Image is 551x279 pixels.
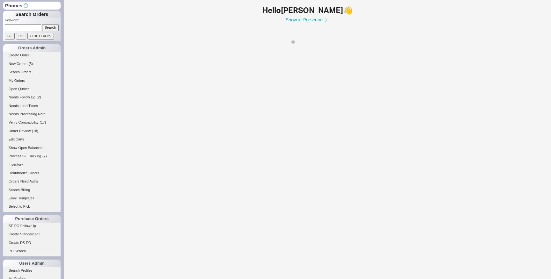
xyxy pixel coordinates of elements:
a: Needs Follow Up(2) [3,94,61,101]
span: ( 5 ) [29,62,33,66]
a: Email Templates [3,195,61,202]
span: Process SE Tracking [9,154,41,158]
a: Orders Need Auths [3,178,61,185]
p: Keyword: [5,18,61,24]
a: Search Billing [3,187,61,193]
h1: Search Orders [3,11,61,18]
span: Under Review [9,129,31,133]
input: SE [5,33,15,39]
span: Needs Processing Note [9,112,46,116]
a: New Orders(5) [3,61,61,67]
span: ( 18 ) [32,129,38,133]
div: Orders Admin [3,44,61,52]
a: Open Quotes [3,86,61,92]
span: ( 2 ) [37,95,41,99]
a: Show Open Balances [3,145,61,151]
a: Needs Processing Note [3,111,61,118]
a: Search Profiles [3,267,61,274]
a: Needs Lead Times [3,103,61,109]
a: Create DS PO [3,240,61,246]
a: Show all Presence [107,17,508,23]
a: Search Orders [3,69,61,75]
h1: Hello [PERSON_NAME] 👋 [107,6,508,14]
a: Create Standard PO [3,231,61,238]
div: Users Admin [3,260,61,267]
span: ( 7 ) [42,154,47,158]
input: PO [16,33,26,39]
a: Reauthorize Orders [3,170,61,176]
span: New Orders [9,62,27,66]
input: Search [42,24,59,31]
a: Select to Pick [3,203,61,210]
a: PO Search [3,248,61,254]
a: Inventory [3,161,61,168]
span: Verify Compatibility [9,120,39,124]
a: Process SE Tracking(7) [3,153,61,160]
div: Phones [3,2,61,10]
input: Cust. PO/Proj [27,33,54,39]
a: My Orders [3,77,61,84]
a: Verify Compatibility(17) [3,119,61,126]
a: Under Review(18) [3,128,61,134]
a: Edit Carts [3,136,61,143]
div: Purchase Orders [3,215,61,223]
span: Needs Follow Up [9,95,35,99]
a: Create Order [3,52,61,59]
a: SE PO Follow Up [3,223,61,229]
span: ( 17 ) [40,120,46,124]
